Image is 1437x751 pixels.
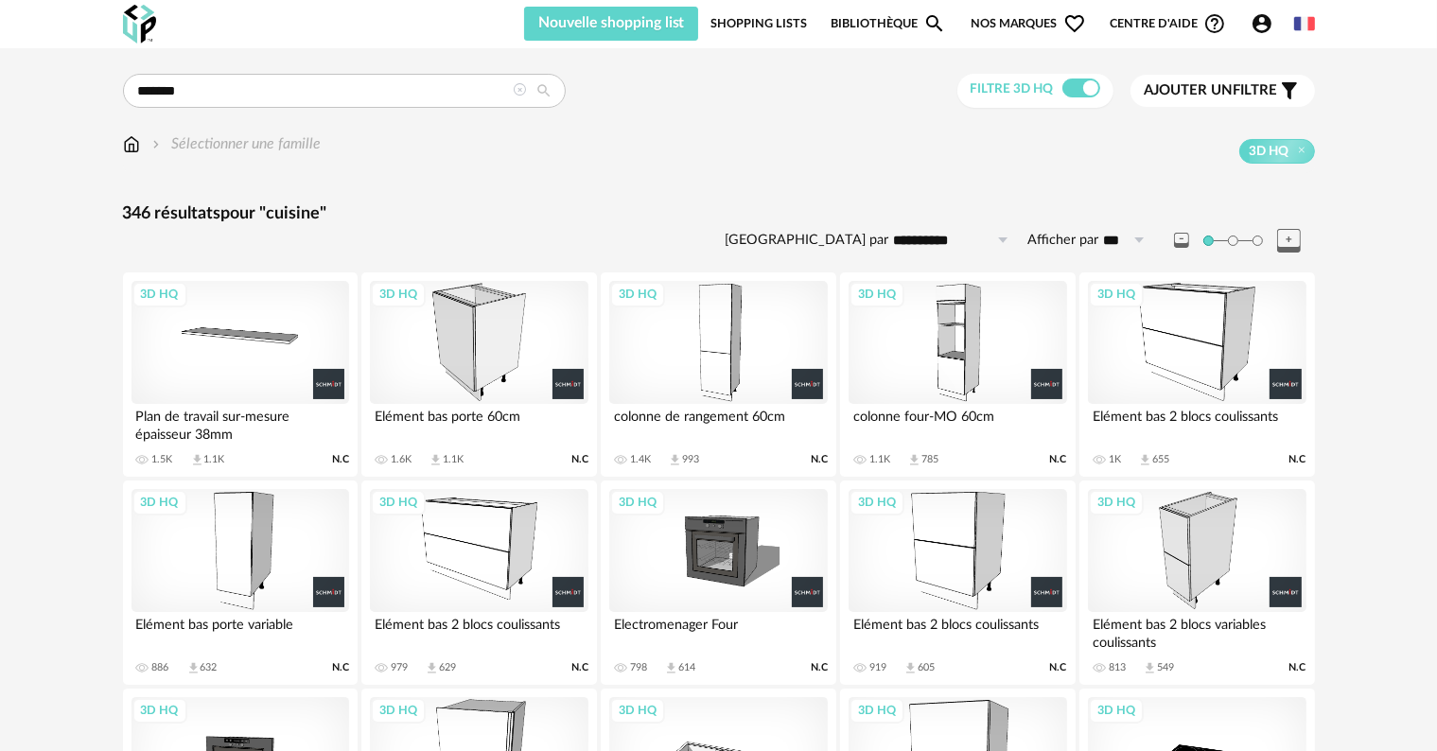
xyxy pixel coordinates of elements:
[850,698,904,723] div: 3D HQ
[186,661,201,675] span: Download icon
[1145,81,1278,100] span: filtre
[371,698,426,723] div: 3D HQ
[152,661,169,674] div: 886
[1089,282,1144,306] div: 3D HQ
[132,698,187,723] div: 3D HQ
[131,612,349,650] div: Elément bas porte variable
[869,453,890,466] div: 1.1K
[811,661,828,674] span: N.C
[1130,75,1315,107] button: Ajouter unfiltre Filter icon
[610,698,665,723] div: 3D HQ
[123,133,140,155] img: svg+xml;base64,PHN2ZyB3aWR0aD0iMTYiIGhlaWdodD0iMTciIHZpZXdCb3g9IjAgMCAxNiAxNyIgZmlsbD0ibm9uZSIgeG...
[903,661,918,675] span: Download icon
[1294,13,1315,34] img: fr
[1157,661,1174,674] div: 549
[132,490,187,515] div: 3D HQ
[1138,453,1152,467] span: Download icon
[840,480,1075,685] a: 3D HQ Elément bas 2 blocs coulissants 919 Download icon 605 N.C
[1143,661,1157,675] span: Download icon
[371,490,426,515] div: 3D HQ
[1063,12,1086,35] span: Heart Outline icon
[429,453,443,467] span: Download icon
[361,480,596,685] a: 3D HQ Elément bas 2 blocs coulissants 979 Download icon 629 N.C
[971,7,1086,41] span: Nos marques
[1028,232,1099,250] label: Afficher par
[132,282,187,306] div: 3D HQ
[201,661,218,674] div: 632
[1152,453,1169,466] div: 655
[601,272,835,477] a: 3D HQ colonne de rangement 60cm 1.4K Download icon 993 N.C
[1089,698,1144,723] div: 3D HQ
[710,7,807,41] a: Shopping Lists
[1079,272,1314,477] a: 3D HQ Elément bas 2 blocs coulissants 1K Download icon 655 N.C
[1250,143,1289,160] span: 3D HQ
[918,661,935,674] div: 605
[726,232,889,250] label: [GEOGRAPHIC_DATA] par
[524,7,699,41] button: Nouvelle shopping list
[850,490,904,515] div: 3D HQ
[123,5,156,44] img: OXP
[1110,12,1226,35] span: Centre d'aideHelp Circle Outline icon
[831,7,946,41] a: BibliothèqueMagnify icon
[1109,661,1126,674] div: 813
[361,272,596,477] a: 3D HQ Elément bas porte 60cm 1.6K Download icon 1.1K N.C
[850,282,904,306] div: 3D HQ
[849,404,1066,442] div: colonne four-MO 60cm
[1251,12,1282,35] span: Account Circle icon
[571,453,588,466] span: N.C
[332,661,349,674] span: N.C
[425,661,439,675] span: Download icon
[610,282,665,306] div: 3D HQ
[391,453,412,466] div: 1.6K
[123,480,358,685] a: 3D HQ Elément bas porte variable 886 Download icon 632 N.C
[1050,661,1067,674] span: N.C
[811,453,828,466] span: N.C
[443,453,464,466] div: 1.1K
[123,272,358,477] a: 3D HQ Plan de travail sur-mesure épaisseur 38mm 1.5K Download icon 1.1K N.C
[971,82,1054,96] span: Filtre 3D HQ
[609,612,827,650] div: Electromenager Four
[123,203,1315,225] div: 346 résultats
[221,205,327,222] span: pour "cuisine"
[1145,83,1234,97] span: Ajouter un
[149,133,322,155] div: Sélectionner une famille
[907,453,921,467] span: Download icon
[869,661,886,674] div: 919
[439,661,456,674] div: 629
[610,490,665,515] div: 3D HQ
[1050,453,1067,466] span: N.C
[538,15,685,30] span: Nouvelle shopping list
[371,282,426,306] div: 3D HQ
[391,661,408,674] div: 979
[1109,453,1121,466] div: 1K
[849,612,1066,650] div: Elément bas 2 blocs coulissants
[1089,490,1144,515] div: 3D HQ
[630,661,647,674] div: 798
[921,453,938,466] div: 785
[664,661,678,675] span: Download icon
[1251,12,1273,35] span: Account Circle icon
[630,453,651,466] div: 1.4K
[1088,404,1306,442] div: Elément bas 2 blocs coulissants
[370,612,587,650] div: Elément bas 2 blocs coulissants
[332,453,349,466] span: N.C
[1278,79,1301,102] span: Filter icon
[840,272,1075,477] a: 3D HQ colonne four-MO 60cm 1.1K Download icon 785 N.C
[190,453,204,467] span: Download icon
[131,404,349,442] div: Plan de travail sur-mesure épaisseur 38mm
[1203,12,1226,35] span: Help Circle Outline icon
[1289,661,1306,674] span: N.C
[370,404,587,442] div: Elément bas porte 60cm
[1079,480,1314,685] a: 3D HQ Elément bas 2 blocs variables coulissants 813 Download icon 549 N.C
[923,12,946,35] span: Magnify icon
[152,453,173,466] div: 1.5K
[678,661,695,674] div: 614
[682,453,699,466] div: 993
[149,133,164,155] img: svg+xml;base64,PHN2ZyB3aWR0aD0iMTYiIGhlaWdodD0iMTYiIHZpZXdCb3g9IjAgMCAxNiAxNiIgZmlsbD0ibm9uZSIgeG...
[1289,453,1306,466] span: N.C
[571,661,588,674] span: N.C
[601,480,835,685] a: 3D HQ Electromenager Four 798 Download icon 614 N.C
[609,404,827,442] div: colonne de rangement 60cm
[668,453,682,467] span: Download icon
[204,453,225,466] div: 1.1K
